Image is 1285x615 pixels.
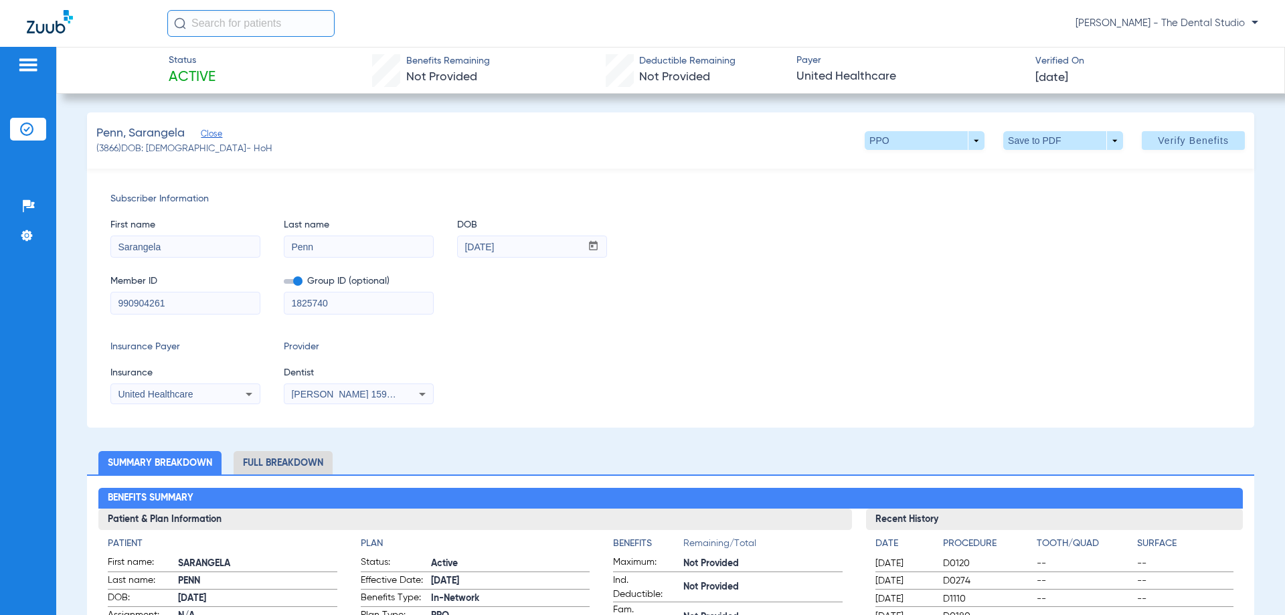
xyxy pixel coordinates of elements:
span: Benefits Remaining [406,54,490,68]
app-breakdown-title: Tooth/Quad [1037,537,1132,555]
span: Active [431,557,590,571]
span: Not Provided [683,557,842,571]
span: -- [1137,574,1233,588]
h3: Patient & Plan Information [98,509,851,530]
app-breakdown-title: Date [875,537,932,555]
h4: Tooth/Quad [1037,537,1132,551]
span: United Healthcare [118,389,193,400]
h4: Plan [361,537,590,551]
span: [PERSON_NAME] - The Dental Studio [1076,17,1258,30]
span: Close [201,129,213,142]
span: Subscriber Information [110,192,1231,206]
span: Status [169,54,216,68]
span: -- [1037,557,1132,570]
span: Benefits Type: [361,591,426,607]
h4: Date [875,537,932,551]
span: Penn, Sarangela [96,125,185,142]
h3: Recent History [866,509,1243,530]
h4: Benefits [613,537,683,551]
span: Not Provided [683,580,842,594]
span: -- [1037,592,1132,606]
span: PENN [178,574,337,588]
img: Search Icon [174,17,186,29]
span: [DATE] [1035,70,1068,86]
span: Provider [284,340,434,354]
span: SARANGELA [178,557,337,571]
span: Payer [796,54,1024,68]
span: United Healthcare [796,68,1024,85]
span: D0120 [943,557,1032,570]
span: Group ID (optional) [284,274,434,288]
iframe: Chat Widget [1218,551,1285,615]
app-breakdown-title: Procedure [943,537,1032,555]
span: In-Network [431,592,590,606]
span: Last name: [108,574,173,590]
app-breakdown-title: Surface [1137,537,1233,555]
span: Ind. Deductible: [613,574,679,602]
span: Deductible Remaining [639,54,736,68]
span: [PERSON_NAME] 1598111676 [291,389,423,400]
span: Active [169,68,216,87]
span: Insurance [110,366,260,380]
span: Verify Benefits [1158,135,1229,146]
h4: Surface [1137,537,1233,551]
span: -- [1037,574,1132,588]
h4: Patient [108,537,337,551]
button: PPO [865,131,984,150]
span: Member ID [110,274,260,288]
span: [DATE] [431,574,590,588]
span: -- [1137,592,1233,606]
span: [DATE] [875,574,932,588]
span: First name [110,218,260,232]
app-breakdown-title: Benefits [613,537,683,555]
span: DOB [457,218,607,232]
button: Open calendar [580,236,606,258]
span: Maximum: [613,555,679,572]
span: (3866) DOB: [DEMOGRAPHIC_DATA] - HoH [96,142,272,156]
span: Insurance Payer [110,340,260,354]
img: hamburger-icon [17,57,39,73]
li: Summary Breakdown [98,451,222,474]
span: D0274 [943,574,1032,588]
h4: Procedure [943,537,1032,551]
span: Status: [361,555,426,572]
span: Remaining/Total [683,537,842,555]
input: Search for patients [167,10,335,37]
span: Verified On [1035,54,1263,68]
span: DOB: [108,591,173,607]
span: [DATE] [875,557,932,570]
span: [DATE] [875,592,932,606]
button: Save to PDF [1003,131,1123,150]
h2: Benefits Summary [98,488,1242,509]
span: D1110 [943,592,1032,606]
span: [DATE] [178,592,337,606]
li: Full Breakdown [234,451,333,474]
span: Effective Date: [361,574,426,590]
span: Not Provided [406,71,477,83]
span: -- [1137,557,1233,570]
span: Dentist [284,366,434,380]
button: Verify Benefits [1142,131,1245,150]
span: Last name [284,218,434,232]
img: Zuub Logo [27,10,73,33]
span: Not Provided [639,71,710,83]
span: First name: [108,555,173,572]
